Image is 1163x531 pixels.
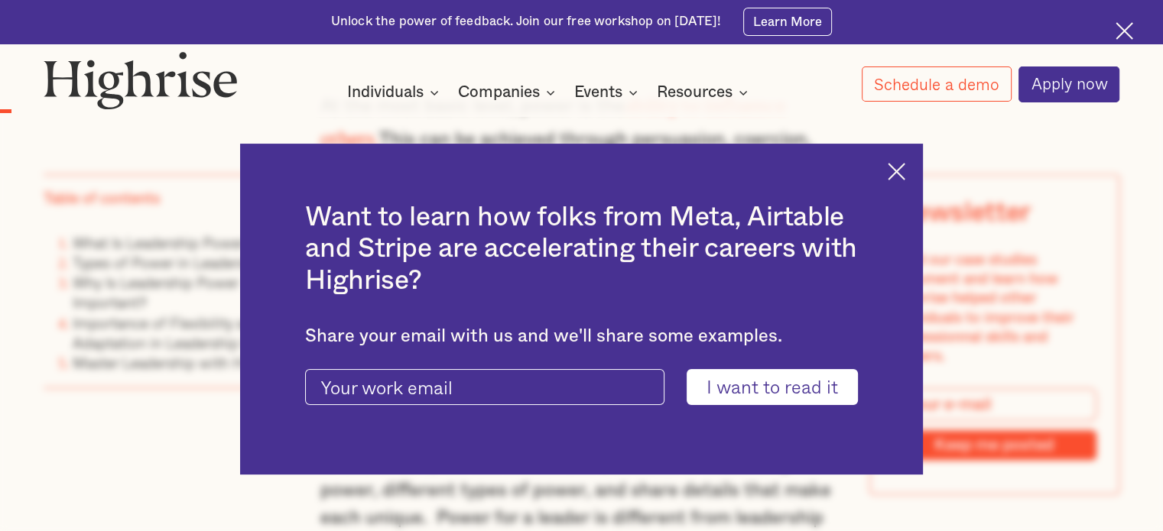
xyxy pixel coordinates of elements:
h2: Want to learn how folks from Meta, Airtable and Stripe are accelerating their careers with Highrise? [305,202,857,296]
a: Schedule a demo [862,66,1012,102]
input: I want to read it [687,369,858,406]
div: Individuals [347,83,443,102]
div: Events [574,83,622,102]
a: Apply now [1018,66,1119,102]
div: Resources [657,83,733,102]
img: Cross icon [888,163,905,180]
a: Learn More [743,8,833,35]
div: Unlock the power of feedback. Join our free workshop on [DATE]! [331,13,721,31]
img: Highrise logo [44,51,238,110]
input: Your work email [305,369,664,406]
div: Individuals [347,83,424,102]
div: Events [574,83,642,102]
form: current-ascender-blog-article-modal-form [305,369,857,406]
img: Cross icon [1116,22,1133,40]
div: Share your email with us and we'll share some examples. [305,325,857,347]
div: Companies [458,83,540,102]
div: Resources [657,83,752,102]
div: Companies [458,83,560,102]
